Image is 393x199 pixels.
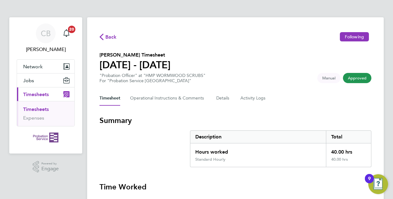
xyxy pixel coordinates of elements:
[190,131,326,143] div: Description
[216,91,230,106] button: Details
[68,26,75,33] span: 20
[368,174,388,194] button: Open Resource Center, 9 new notifications
[23,106,49,112] a: Timesheets
[326,131,371,143] div: Total
[41,161,59,166] span: Powered by
[33,161,59,173] a: Powered byEngage
[99,73,205,83] div: "Probation Officer" at "HMP WORMWOOD SCRUBS"
[326,143,371,157] div: 40.00 hrs
[17,60,74,73] button: Network
[17,133,75,142] a: Go to home page
[41,29,51,37] span: CB
[23,91,49,97] span: Timesheets
[99,59,171,71] h1: [DATE] - [DATE]
[190,143,326,157] div: Hours worked
[130,91,206,106] button: Operational Instructions & Comments
[9,17,82,154] nav: Main navigation
[105,33,117,41] span: Back
[99,51,171,59] h2: [PERSON_NAME] Timesheet
[99,182,371,192] h3: Time Worked
[190,130,371,167] div: Summary
[23,78,34,83] span: Jobs
[195,157,226,162] div: Standard Hourly
[41,166,59,171] span: Engage
[33,133,58,142] img: probationservice-logo-retina.png
[17,23,75,53] a: CB[PERSON_NAME]
[317,73,340,83] span: This timesheet was manually created.
[17,46,75,53] span: Callum Britton
[343,73,371,83] span: This timesheet has been approved.
[23,64,43,70] span: Network
[99,78,205,83] div: For "Probation Service [GEOGRAPHIC_DATA]"
[99,91,120,106] button: Timesheet
[17,101,74,126] div: Timesheets
[368,179,371,187] div: 9
[340,32,369,41] button: Following
[23,115,44,121] a: Expenses
[326,157,371,167] div: 40.00 hrs
[99,116,371,125] h3: Summary
[99,33,117,40] button: Back
[345,34,364,40] span: Following
[17,87,74,101] button: Timesheets
[60,23,73,43] a: 20
[240,91,266,106] button: Activity Logs
[17,74,74,87] button: Jobs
